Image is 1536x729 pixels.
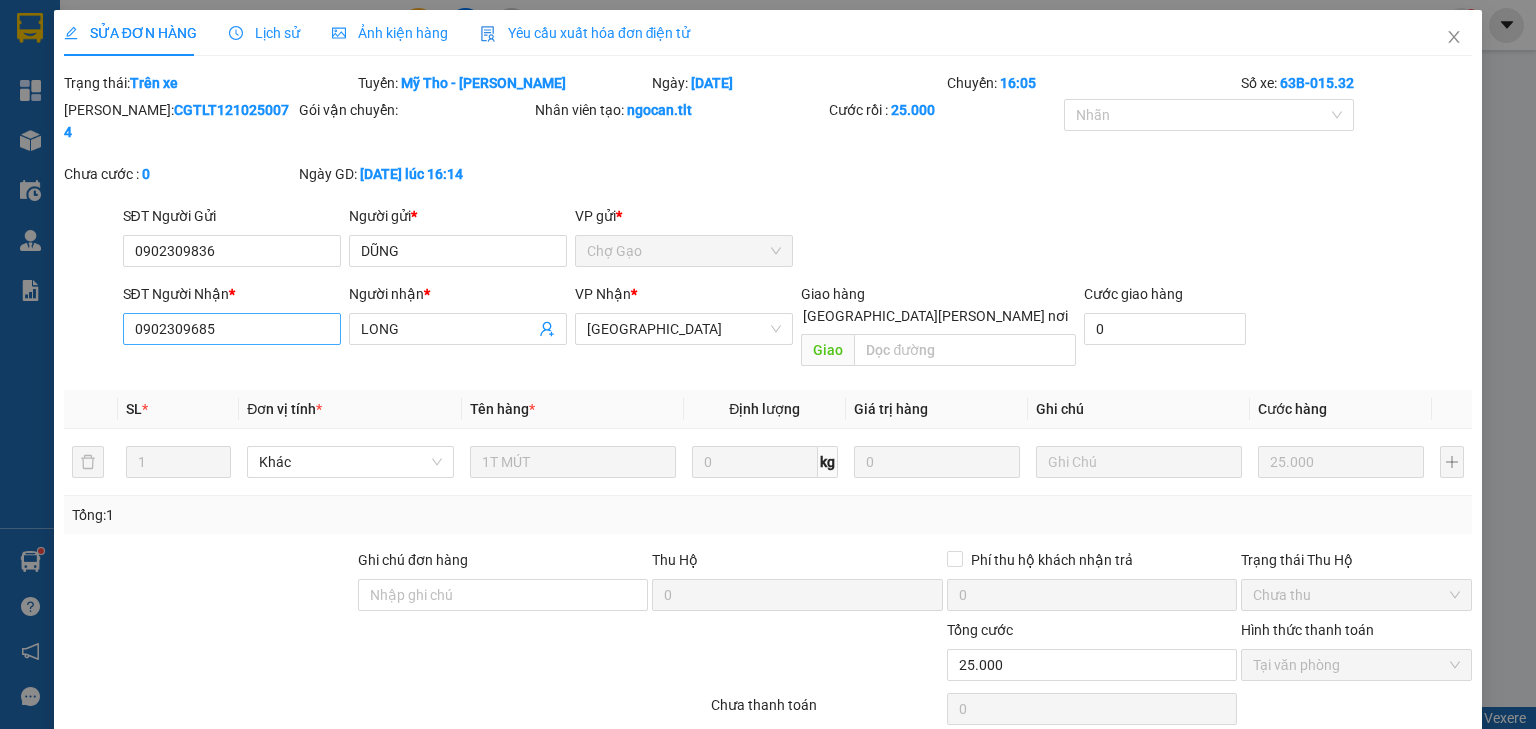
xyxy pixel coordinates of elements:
[627,102,692,118] b: ngocan.tlt
[854,446,1020,478] input: 0
[64,163,295,185] div: Chưa cước :
[1000,75,1036,91] b: 16:05
[575,205,793,227] div: VP gửi
[652,552,698,568] span: Thu Hộ
[829,99,1060,121] div: Cước rồi :
[401,75,566,91] b: Mỹ Tho - [PERSON_NAME]
[470,401,535,417] span: Tên hàng
[1084,313,1246,345] input: Cước giao hàng
[587,236,781,266] span: Chợ Gạo
[126,401,142,417] span: SL
[945,72,1239,94] div: Chuyến:
[963,549,1141,571] span: Phí thu hộ khách nhận trả
[123,283,341,305] div: SĐT Người Nhận
[360,166,463,182] b: [DATE] lúc 16:14
[358,552,468,568] label: Ghi chú đơn hàng
[332,25,448,41] span: Ảnh kiện hàng
[64,25,197,41] span: SỬA ĐƠN HÀNG
[72,504,594,526] div: Tổng: 1
[358,579,648,611] input: Ghi chú đơn hàng
[229,25,300,41] span: Lịch sử
[247,401,322,417] span: Đơn vị tính
[891,102,935,118] b: 25.000
[575,286,631,302] span: VP Nhận
[535,99,825,121] div: Nhân viên tạo:
[854,401,928,417] span: Giá trị hàng
[1426,10,1482,66] button: Close
[130,75,178,91] b: Trên xe
[1280,75,1354,91] b: 63B-015.32
[795,305,1076,327] span: [GEOGRAPHIC_DATA][PERSON_NAME] nơi
[64,26,78,40] span: edit
[64,102,289,140] b: CGTLT1210250074
[1253,580,1460,610] span: Chưa thu
[1239,72,1474,94] div: Số xe:
[62,72,356,94] div: Trạng thái:
[801,334,854,366] span: Giao
[539,321,555,337] span: user-add
[299,163,530,185] div: Ngày GD:
[587,314,781,344] span: Sài Gòn
[1084,286,1183,302] label: Cước giao hàng
[1241,622,1374,638] label: Hình thức thanh toán
[709,694,944,729] div: Chưa thanh toán
[480,25,691,41] span: Yêu cầu xuất hóa đơn điện tử
[356,72,650,94] div: Tuyến:
[349,205,567,227] div: Người gửi
[947,622,1013,638] span: Tổng cước
[349,283,567,305] div: Người nhận
[854,334,1076,366] input: Dọc đường
[1028,390,1250,429] th: Ghi chú
[1036,446,1242,478] input: Ghi Chú
[142,166,150,182] b: 0
[729,401,800,417] span: Định lượng
[72,446,104,478] button: delete
[1258,446,1424,478] input: 0
[332,26,346,40] span: picture
[1440,446,1464,478] button: plus
[1258,401,1327,417] span: Cước hàng
[1241,549,1472,571] div: Trạng thái Thu Hộ
[299,99,530,121] div: Gói vận chuyển:
[480,26,496,42] img: icon
[64,99,295,143] div: [PERSON_NAME]:
[1446,29,1462,45] span: close
[229,26,243,40] span: clock-circle
[259,447,441,477] span: Khác
[691,75,733,91] b: [DATE]
[470,446,676,478] input: VD: Bàn, Ghế
[818,446,838,478] span: kg
[123,205,341,227] div: SĐT Người Gửi
[801,286,865,302] span: Giao hàng
[1253,650,1460,680] span: Tại văn phòng
[650,72,944,94] div: Ngày:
